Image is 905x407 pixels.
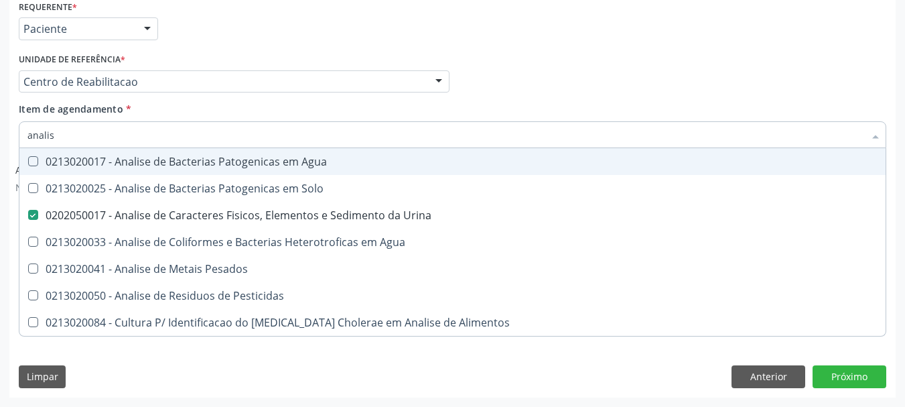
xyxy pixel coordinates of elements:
[27,317,878,328] div: 0213020084 - Cultura P/ Identificacao do [MEDICAL_DATA] Cholerae em Analise de Alimentos
[15,180,136,194] p: Nenhum anexo disponível.
[27,183,878,194] div: 0213020025 - Analise de Bacterias Patogenicas em Solo
[27,237,878,247] div: 0213020033 - Analise de Coliformes e Bacterias Heterotroficas em Agua
[732,365,805,388] button: Anterior
[19,50,125,70] label: Unidade de referência
[27,264,878,274] div: 0213020041 - Analise de Metais Pesados
[19,365,66,388] button: Limpar
[19,103,123,115] span: Item de agendamento
[27,210,878,221] div: 0202050017 - Analise de Caracteres Fisicos, Elementos e Sedimento da Urina
[23,75,422,89] span: Centro de Reabilitacao
[23,22,131,36] span: Paciente
[27,121,864,148] input: Buscar por procedimentos
[15,165,136,176] h6: Anexos adicionados
[813,365,886,388] button: Próximo
[27,290,878,301] div: 0213020050 - Analise de Residuos de Pesticidas
[27,156,878,167] div: 0213020017 - Analise de Bacterias Patogenicas em Agua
